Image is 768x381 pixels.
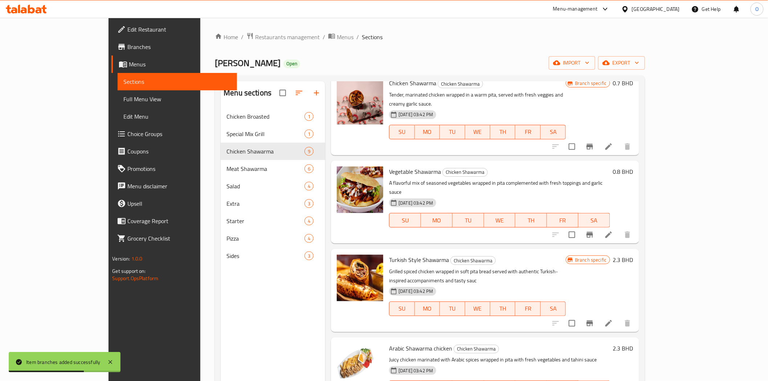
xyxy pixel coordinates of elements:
[337,78,383,124] img: Chicken Shawarma
[456,215,481,226] span: TU
[442,168,488,177] div: Chicken Shawarma
[226,147,305,156] span: Chicken Shawarma
[572,80,609,87] span: Branch specific
[389,125,414,139] button: SU
[389,355,610,364] p: Juicy chicken marinated with Arabic spices wrapped in pita with fresh vegetables and tahini sauce
[305,251,314,260] div: items
[581,226,599,243] button: Branch-specific-item
[443,303,462,314] span: TU
[613,78,633,88] h6: 0.7 BHD
[541,125,566,139] button: SA
[465,125,490,139] button: WE
[518,303,538,314] span: FR
[111,143,237,160] a: Coupons
[127,164,231,173] span: Promotions
[123,95,231,103] span: Full Menu View
[581,215,607,226] span: SA
[515,302,540,316] button: FR
[118,108,237,125] a: Edit Menu
[328,32,354,42] a: Menus
[127,217,231,225] span: Coverage Report
[421,213,453,228] button: MO
[127,147,231,156] span: Coupons
[468,303,487,314] span: WE
[221,212,325,230] div: Starter4
[424,215,450,226] span: MO
[226,199,305,208] span: Extra
[389,302,414,316] button: SU
[305,130,314,138] div: items
[613,167,633,177] h6: 0.8 BHD
[221,105,325,267] nav: Menu sections
[490,125,515,139] button: TH
[362,33,383,41] span: Sections
[604,230,613,239] a: Edit menu item
[290,84,308,102] span: Sort sections
[305,217,314,225] div: items
[487,215,513,226] span: WE
[221,125,325,143] div: Special Mix Grill1
[111,21,237,38] a: Edit Restaurant
[443,168,487,176] span: Chicken Shawarma
[112,274,158,283] a: Support.OpsPlatform
[255,33,320,41] span: Restaurants management
[389,179,610,197] p: A flavorful mix of seasoned vegetables wrapped in pita complemented with fresh toppings and garli...
[305,147,314,156] div: items
[438,79,483,88] div: Chicken Shawarma
[396,200,436,206] span: [DATE] 03:42 PM
[111,56,237,73] a: Menus
[389,78,436,89] span: Chicken Shawarma
[450,256,496,265] div: Chicken Shawarma
[755,5,759,13] span: O
[112,254,130,263] span: Version:
[226,182,305,190] div: Salad
[305,148,313,155] span: 9
[632,5,680,13] div: [GEOGRAPHIC_DATA]
[118,73,237,90] a: Sections
[111,212,237,230] a: Coverage Report
[305,113,313,120] span: 1
[127,25,231,34] span: Edit Restaurant
[619,138,636,155] button: delete
[337,255,383,301] img: Turkish Style Shawarma
[224,87,271,98] h2: Menu sections
[111,38,237,56] a: Branches
[131,254,143,263] span: 1.0.0
[221,160,325,177] div: Meat Shawarma6
[305,131,313,138] span: 1
[221,195,325,212] div: Extra3
[549,56,595,70] button: import
[392,127,412,137] span: SU
[389,254,449,265] span: Turkish Style Shawarma
[484,213,516,228] button: WE
[226,130,305,138] div: Special Mix Grill
[515,213,547,228] button: TH
[555,58,589,67] span: import
[226,251,305,260] span: Sides
[123,77,231,86] span: Sections
[518,127,538,137] span: FR
[443,127,462,137] span: TU
[127,42,231,51] span: Branches
[337,33,354,41] span: Menus
[389,267,566,285] p: Grilled spiced chicken wrapped in soft pita bread served with authentic Turkish-inspired accompan...
[440,302,465,316] button: TU
[392,215,418,226] span: SU
[465,302,490,316] button: WE
[493,127,512,137] span: TH
[356,33,359,41] li: /
[26,358,100,366] div: Item branches added successfully
[226,217,305,225] div: Starter
[226,164,305,173] span: Meat Shawarma
[305,164,314,173] div: items
[418,303,437,314] span: MO
[127,199,231,208] span: Upsell
[451,257,495,265] span: Chicken Shawarma
[544,127,563,137] span: SA
[619,315,636,332] button: delete
[226,234,305,243] div: Pizza
[305,165,313,172] span: 6
[305,234,314,243] div: items
[454,345,499,353] span: Chicken Shawarma
[305,183,313,190] span: 4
